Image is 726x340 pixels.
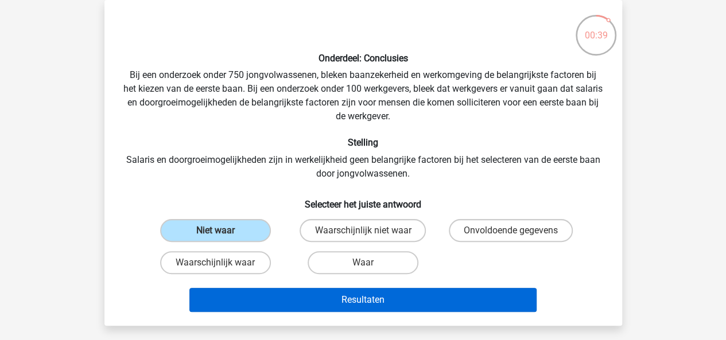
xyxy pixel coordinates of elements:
h6: Selecteer het juiste antwoord [123,190,604,210]
label: Onvoldoende gegevens [449,219,573,242]
h6: Stelling [123,137,604,148]
div: Bij een onderzoek onder 750 jongvolwassenen, bleken baanzekerheid en werkomgeving de belangrijkst... [109,9,618,316]
label: Waarschijnlijk waar [160,251,271,274]
label: Waar [308,251,418,274]
h6: Onderdeel: Conclusies [123,53,604,64]
label: Waarschijnlijk niet waar [300,219,426,242]
div: 00:39 [574,14,618,42]
label: Niet waar [160,219,271,242]
button: Resultaten [189,288,537,312]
